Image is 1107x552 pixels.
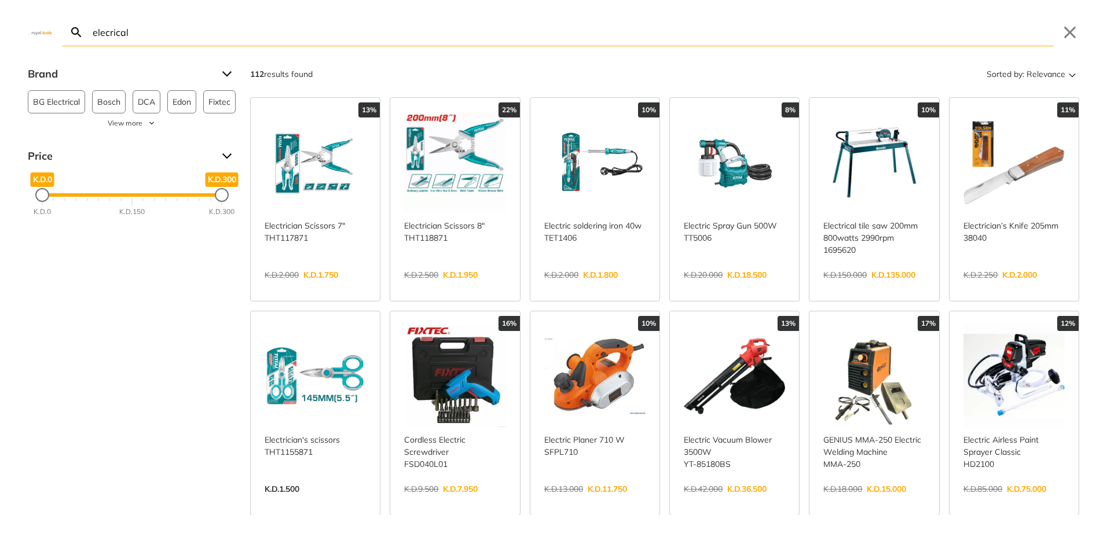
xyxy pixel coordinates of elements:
span: Price [28,147,213,165]
div: results found [250,65,313,83]
div: 13% [778,316,799,331]
span: BG Electrical [33,91,80,113]
button: Sorted by:Relevance Sort [984,65,1079,83]
div: 10% [638,316,659,331]
button: Bosch [92,90,126,113]
div: 10% [918,102,939,117]
input: Search… [90,19,1054,46]
span: Brand [28,65,213,83]
div: 22% [498,102,520,117]
button: Fixtec [203,90,236,113]
span: View more [108,118,142,128]
button: Edon [167,90,196,113]
button: View more [28,118,236,128]
img: Close [28,30,56,35]
span: Relevance [1027,65,1065,83]
div: 16% [498,316,520,331]
div: Maximum Price [215,188,229,202]
div: 11% [1057,102,1079,117]
svg: Sort [1065,67,1079,81]
span: DCA [138,91,155,113]
div: 8% [782,102,799,117]
div: K.D.0 [34,207,51,217]
span: Bosch [97,91,120,113]
button: DCA [133,90,160,113]
div: Minimum Price [35,188,49,202]
span: Fixtec [208,91,230,113]
div: K.D.150 [119,207,145,217]
div: 10% [638,102,659,117]
span: Edon [173,91,191,113]
div: K.D.300 [209,207,234,217]
div: 12% [1057,316,1079,331]
button: Close [1061,23,1079,42]
div: 17% [918,316,939,331]
svg: Search [69,25,83,39]
button: BG Electrical [28,90,85,113]
div: 13% [358,102,380,117]
strong: 112 [250,69,264,79]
